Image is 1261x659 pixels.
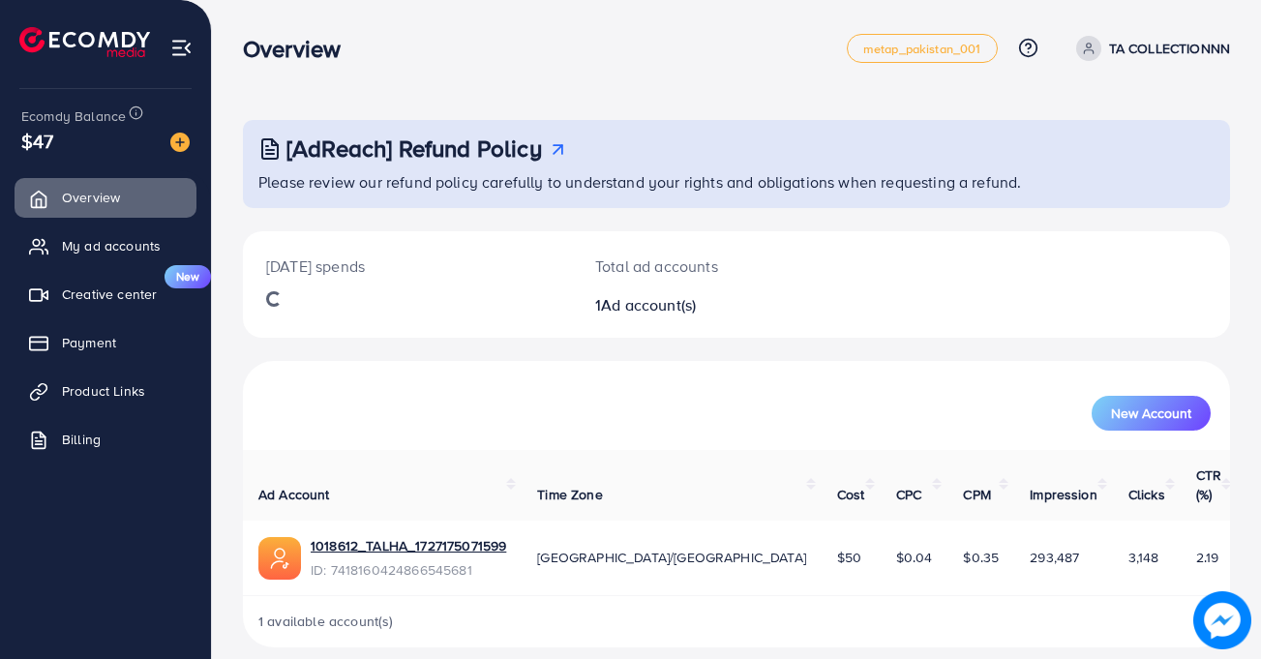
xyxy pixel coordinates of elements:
[1030,485,1097,504] span: Impression
[1030,548,1079,567] span: 293,487
[1128,548,1159,567] span: 3,148
[1196,465,1221,504] span: CTR (%)
[15,323,196,362] a: Payment
[537,485,602,504] span: Time Zone
[963,485,990,504] span: CPM
[311,536,506,555] a: 1018612_TALHA_1727175071599
[837,485,865,504] span: Cost
[15,226,196,265] a: My ad accounts
[62,188,120,207] span: Overview
[1092,396,1211,431] button: New Account
[258,537,301,580] img: ic-ads-acc.e4c84228.svg
[15,178,196,217] a: Overview
[863,43,981,55] span: metap_pakistan_001
[243,35,356,63] h3: Overview
[847,34,998,63] a: metap_pakistan_001
[21,127,53,155] span: $47
[62,285,157,304] span: Creative center
[896,548,933,567] span: $0.04
[896,485,921,504] span: CPC
[258,612,394,631] span: 1 available account(s)
[62,381,145,401] span: Product Links
[1196,548,1219,567] span: 2.19
[258,170,1218,194] p: Please review our refund policy carefully to understand your rights and obligations when requesti...
[21,106,126,126] span: Ecomdy Balance
[537,548,806,567] span: [GEOGRAPHIC_DATA]/[GEOGRAPHIC_DATA]
[311,560,506,580] span: ID: 7418160424866545681
[15,275,196,314] a: Creative centerNew
[595,296,796,315] h2: 1
[165,265,211,288] span: New
[258,485,330,504] span: Ad Account
[1196,594,1247,645] img: image
[62,333,116,352] span: Payment
[266,255,549,278] p: [DATE] spends
[1111,406,1191,420] span: New Account
[170,133,190,152] img: image
[62,430,101,449] span: Billing
[170,37,193,59] img: menu
[837,548,861,567] span: $50
[1068,36,1230,61] a: TA COLLECTIONNN
[15,372,196,410] a: Product Links
[1109,37,1230,60] p: TA COLLECTIONNN
[1128,485,1165,504] span: Clicks
[19,27,150,57] img: logo
[595,255,796,278] p: Total ad accounts
[601,294,696,315] span: Ad account(s)
[15,420,196,459] a: Billing
[286,135,542,163] h3: [AdReach] Refund Policy
[963,548,999,567] span: $0.35
[62,236,161,255] span: My ad accounts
